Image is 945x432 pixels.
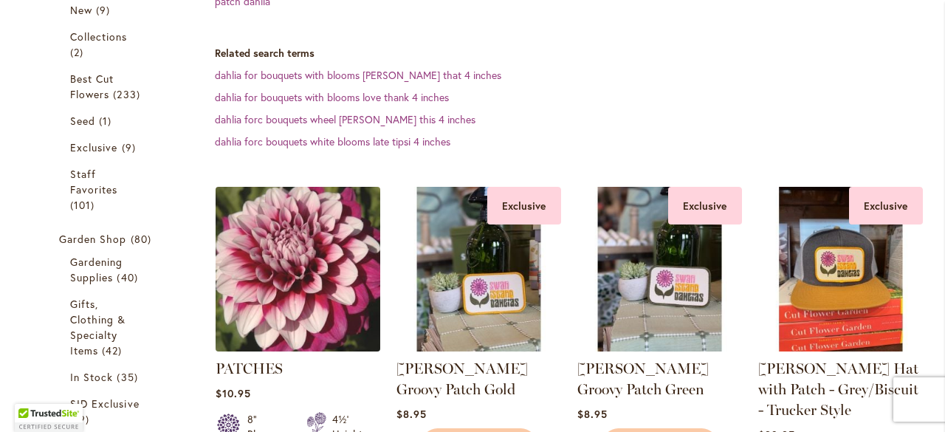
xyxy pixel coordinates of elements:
[487,187,561,224] div: Exclusive
[215,46,930,61] dt: Related search terms
[70,44,87,60] span: 2
[113,86,143,102] span: 233
[70,30,128,44] span: Collections
[122,140,140,155] span: 9
[70,2,145,18] a: New
[96,2,114,18] span: 9
[70,254,145,285] a: Gardening Supplies
[59,232,127,246] span: Garden Shop
[70,113,145,128] a: Seed
[70,255,123,284] span: Gardening Supplies
[216,360,283,377] a: PATCHES
[117,369,141,385] span: 35
[577,360,709,398] a: [PERSON_NAME] Groovy Patch Green
[102,343,126,358] span: 42
[577,407,608,421] span: $8.95
[396,187,561,352] img: SID Grafletics Groovy Patch Gold
[70,370,113,384] span: In Stock
[216,340,380,354] a: Patches
[70,140,145,155] a: Exclusive
[117,270,141,285] span: 40
[758,187,923,352] img: SID Patch Trucker Hat
[11,380,52,421] iframe: Launch Accessibility Center
[70,3,92,17] span: New
[849,187,923,224] div: Exclusive
[758,360,918,419] a: [PERSON_NAME] Hat with Patch - Grey/Biscuit - Trucker Style
[211,183,384,356] img: Patches
[70,296,145,358] a: Gifts, Clothing &amp; Specialty Items
[577,340,742,354] a: SID Grafletics Groovy Patch Green Exclusive
[396,360,528,398] a: [PERSON_NAME] Groovy Patch Gold
[70,297,126,357] span: Gifts, Clothing & Specialty Items
[99,113,115,128] span: 1
[215,112,475,126] a: dahlia forc bouquets wheel [PERSON_NAME] this 4 inches
[70,166,145,213] a: Staff Favorites
[215,90,449,104] a: dahlia for bouquets with blooms love thank 4 inches
[131,231,155,247] span: 80
[577,187,742,352] img: SID Grafletics Groovy Patch Green
[70,72,114,101] span: Best Cut Flowers
[70,369,145,385] a: In Stock
[70,71,145,102] a: Best Cut Flowers
[70,396,145,427] a: SID Exclusive
[59,231,156,247] a: Garden Shop
[70,114,95,128] span: Seed
[70,140,117,154] span: Exclusive
[396,407,427,421] span: $8.95
[216,386,251,400] span: $10.95
[70,29,145,60] a: Collections
[758,340,923,354] a: SID Patch Trucker Hat Exclusive
[396,340,561,354] a: SID Grafletics Groovy Patch Gold Exclusive
[215,134,450,148] a: dahlia forc bouquets white blooms late tipsi 4 inches
[668,187,742,224] div: Exclusive
[70,197,98,213] span: 101
[215,68,501,82] a: dahlia for bouquets with blooms [PERSON_NAME] that 4 inches
[70,397,140,411] span: SID Exclusive
[70,167,117,196] span: Staff Favorites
